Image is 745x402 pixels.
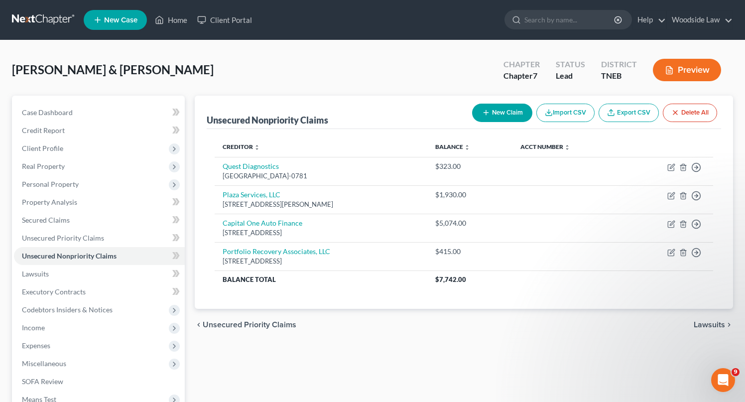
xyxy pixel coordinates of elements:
a: Portfolio Recovery Associates, LLC [223,247,330,256]
a: Credit Report [14,122,185,139]
div: $323.00 [435,161,504,171]
span: Miscellaneous [22,359,66,368]
span: Property Analysis [22,198,77,206]
span: Secured Claims [22,216,70,224]
div: Unsecured Nonpriority Claims [207,114,328,126]
a: Export CSV [599,104,659,122]
span: Real Property [22,162,65,170]
a: Secured Claims [14,211,185,229]
span: 9 [732,368,740,376]
span: [PERSON_NAME] & [PERSON_NAME] [12,62,214,77]
a: Creditor unfold_more [223,143,260,150]
span: Case Dashboard [22,108,73,117]
th: Balance Total [215,270,427,288]
a: Woodside Law [667,11,733,29]
i: unfold_more [254,144,260,150]
button: chevron_left Unsecured Priority Claims [195,321,296,329]
span: Lawsuits [694,321,725,329]
a: Quest Diagnostics [223,162,279,170]
span: Personal Property [22,180,79,188]
a: Plaza Services, LLC [223,190,280,199]
div: Chapter [503,70,540,82]
a: SOFA Review [14,373,185,391]
div: Lead [556,70,585,82]
button: New Claim [472,104,532,122]
a: Balance unfold_more [435,143,470,150]
i: chevron_right [725,321,733,329]
div: [STREET_ADDRESS] [223,228,419,238]
i: unfold_more [464,144,470,150]
span: Lawsuits [22,269,49,278]
div: Status [556,59,585,70]
a: Property Analysis [14,193,185,211]
span: Unsecured Nonpriority Claims [22,252,117,260]
div: [GEOGRAPHIC_DATA]-0781 [223,171,419,181]
a: Case Dashboard [14,104,185,122]
div: [STREET_ADDRESS][PERSON_NAME] [223,200,419,209]
a: Lawsuits [14,265,185,283]
input: Search by name... [524,10,616,29]
iframe: Intercom live chat [711,368,735,392]
a: Unsecured Priority Claims [14,229,185,247]
div: Chapter [503,59,540,70]
span: Codebtors Insiders & Notices [22,305,113,314]
span: $7,742.00 [435,275,466,283]
button: Preview [653,59,721,81]
span: Credit Report [22,126,65,134]
button: Import CSV [536,104,595,122]
span: Client Profile [22,144,63,152]
div: $5,074.00 [435,218,504,228]
span: SOFA Review [22,377,63,386]
i: unfold_more [564,144,570,150]
div: $1,930.00 [435,190,504,200]
span: Unsecured Priority Claims [203,321,296,329]
a: Home [150,11,192,29]
span: 7 [533,71,537,80]
a: Client Portal [192,11,257,29]
button: Lawsuits chevron_right [694,321,733,329]
a: Capital One Auto Finance [223,219,302,227]
span: Income [22,323,45,332]
a: Help [632,11,666,29]
a: Unsecured Nonpriority Claims [14,247,185,265]
span: Executory Contracts [22,287,86,296]
span: Expenses [22,341,50,350]
div: District [601,59,637,70]
span: New Case [104,16,137,24]
a: Executory Contracts [14,283,185,301]
div: TNEB [601,70,637,82]
div: [STREET_ADDRESS] [223,257,419,266]
button: Delete All [663,104,717,122]
a: Acct Number unfold_more [520,143,570,150]
div: $415.00 [435,247,504,257]
i: chevron_left [195,321,203,329]
span: Unsecured Priority Claims [22,234,104,242]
